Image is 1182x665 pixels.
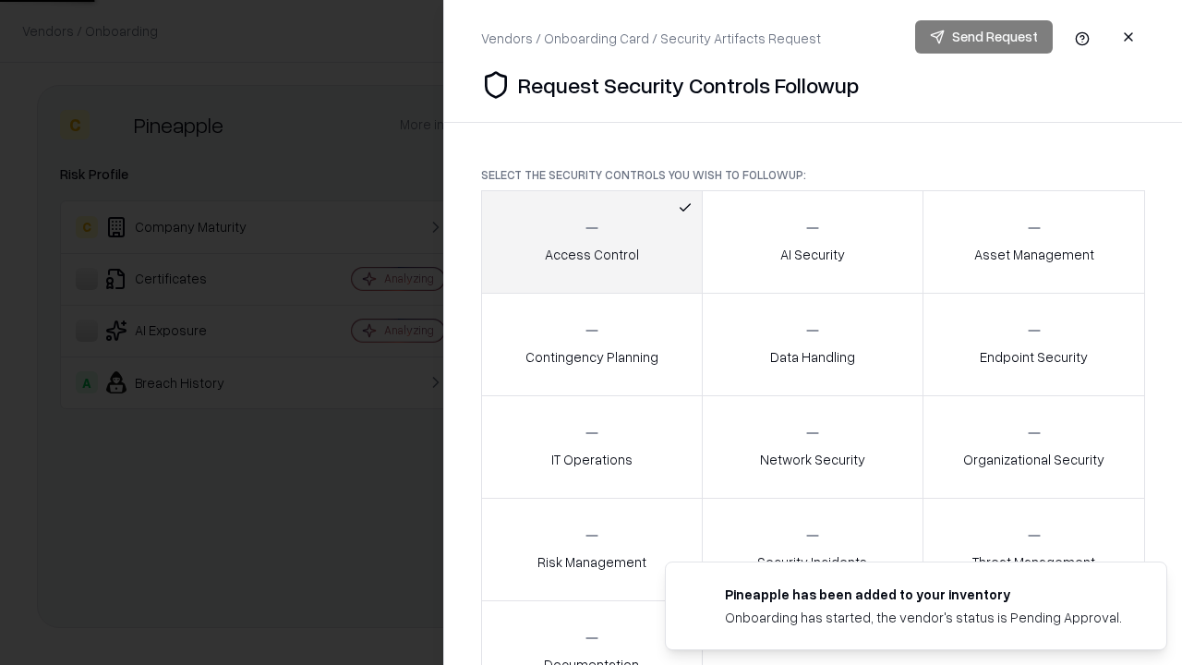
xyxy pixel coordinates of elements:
button: Endpoint Security [923,293,1145,396]
button: IT Operations [481,395,703,499]
div: Onboarding has started, the vendor's status is Pending Approval. [725,608,1122,627]
p: Organizational Security [963,450,1104,469]
button: Asset Management [923,190,1145,294]
p: IT Operations [551,450,633,469]
p: Risk Management [537,552,646,572]
button: AI Security [702,190,924,294]
p: Request Security Controls Followup [518,70,859,100]
div: Vendors / Onboarding Card / Security Artifacts Request [481,29,821,48]
p: Access Control [545,245,639,264]
p: Contingency Planning [525,347,658,367]
button: Contingency Planning [481,293,703,396]
p: Data Handling [770,347,855,367]
p: Endpoint Security [980,347,1088,367]
div: Pineapple has been added to your inventory [725,585,1122,604]
p: Network Security [760,450,865,469]
button: Risk Management [481,498,703,601]
button: Organizational Security [923,395,1145,499]
button: Data Handling [702,293,924,396]
p: AI Security [780,245,845,264]
img: pineappleenergy.com [688,585,710,607]
button: Access Control [481,190,703,294]
button: Network Security [702,395,924,499]
p: Threat Management [972,552,1095,572]
button: Security Incidents [702,498,924,601]
button: Threat Management [923,498,1145,601]
p: Security Incidents [757,552,867,572]
p: Asset Management [974,245,1094,264]
p: Select the security controls you wish to followup: [481,167,1145,183]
